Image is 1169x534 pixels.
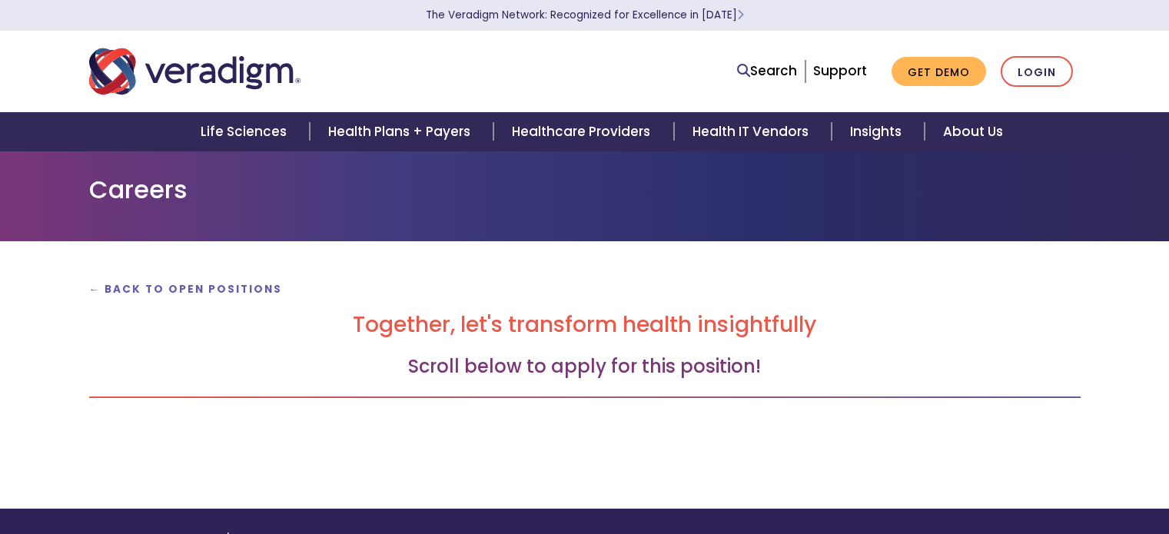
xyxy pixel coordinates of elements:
a: Health IT Vendors [674,112,832,151]
h1: Careers [89,175,1081,204]
a: About Us [925,112,1021,151]
a: The Veradigm Network: Recognized for Excellence in [DATE]Learn More [426,8,744,22]
span: Learn More [737,8,744,22]
img: Veradigm logo [89,46,301,97]
a: Search [737,61,797,81]
a: Login [1001,56,1073,88]
a: Life Sciences [182,112,310,151]
a: Support [813,61,867,80]
a: Get Demo [892,57,986,87]
a: Healthcare Providers [493,112,673,151]
a: Health Plans + Payers [310,112,493,151]
a: ← Back to Open Positions [89,282,283,297]
h2: Together, let's transform health insightfully [89,312,1081,338]
a: Insights [832,112,925,151]
h3: Scroll below to apply for this position! [89,356,1081,378]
